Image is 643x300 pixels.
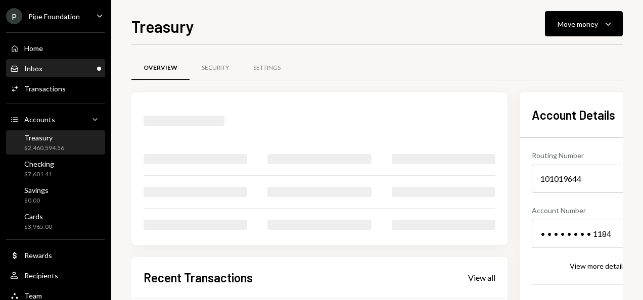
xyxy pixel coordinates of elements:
[6,183,105,207] a: Savings$0.00
[570,261,638,272] button: View more details
[131,55,190,81] a: Overview
[545,11,623,36] button: Move money
[6,246,105,264] a: Rewards
[468,272,495,283] a: View all
[6,110,105,128] a: Accounts
[6,266,105,284] a: Recipients
[24,170,54,179] div: $7,601.41
[24,44,43,53] div: Home
[24,271,58,280] div: Recipients
[24,196,49,205] div: $0.00
[468,273,495,283] div: View all
[24,115,55,124] div: Accounts
[202,64,229,72] div: Security
[24,223,52,231] div: $3,965.00
[6,157,105,181] a: Checking$7,601.41
[6,130,105,155] a: Treasury$2,460,594.56
[241,55,293,81] a: Settings
[6,8,22,24] div: P
[558,19,598,29] div: Move money
[24,291,42,300] div: Team
[190,55,241,81] a: Security
[24,160,54,168] div: Checking
[24,133,64,142] div: Treasury
[6,209,105,233] a: Cards$3,965.00
[6,59,105,77] a: Inbox
[131,16,194,36] h1: Treasury
[6,39,105,57] a: Home
[6,79,105,97] a: Transactions
[253,64,281,72] div: Settings
[144,64,177,72] div: Overview
[24,186,49,194] div: Savings
[24,251,52,260] div: Rewards
[570,262,626,270] div: View more details
[24,84,66,93] div: Transactions
[24,212,52,221] div: Cards
[28,12,80,21] div: Pipe Foundation
[144,269,253,286] h2: Recent Transactions
[24,64,42,73] div: Inbox
[24,144,64,153] div: $2,460,594.56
